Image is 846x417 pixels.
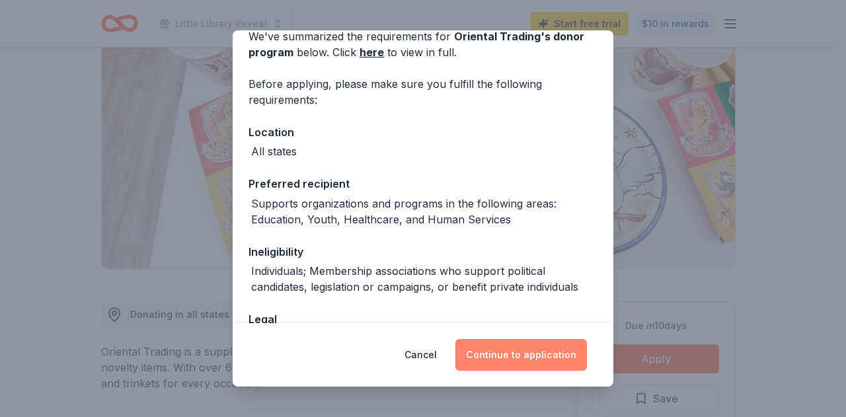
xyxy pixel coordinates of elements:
[404,339,437,371] button: Cancel
[249,76,597,108] div: Before applying, please make sure you fulfill the following requirements:
[249,243,597,260] div: Ineligibility
[251,263,597,295] div: Individuals; Membership associations who support political candidates, legislation or campaigns, ...
[249,175,597,192] div: Preferred recipient
[360,44,384,60] a: here
[251,143,297,159] div: All states
[249,28,597,60] div: We've summarized the requirements for below. Click to view in full.
[249,311,597,328] div: Legal
[249,124,597,141] div: Location
[251,196,597,227] div: Supports organizations and programs in the following areas: Education, Youth, Healthcare, and Hum...
[455,339,587,371] button: Continue to application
